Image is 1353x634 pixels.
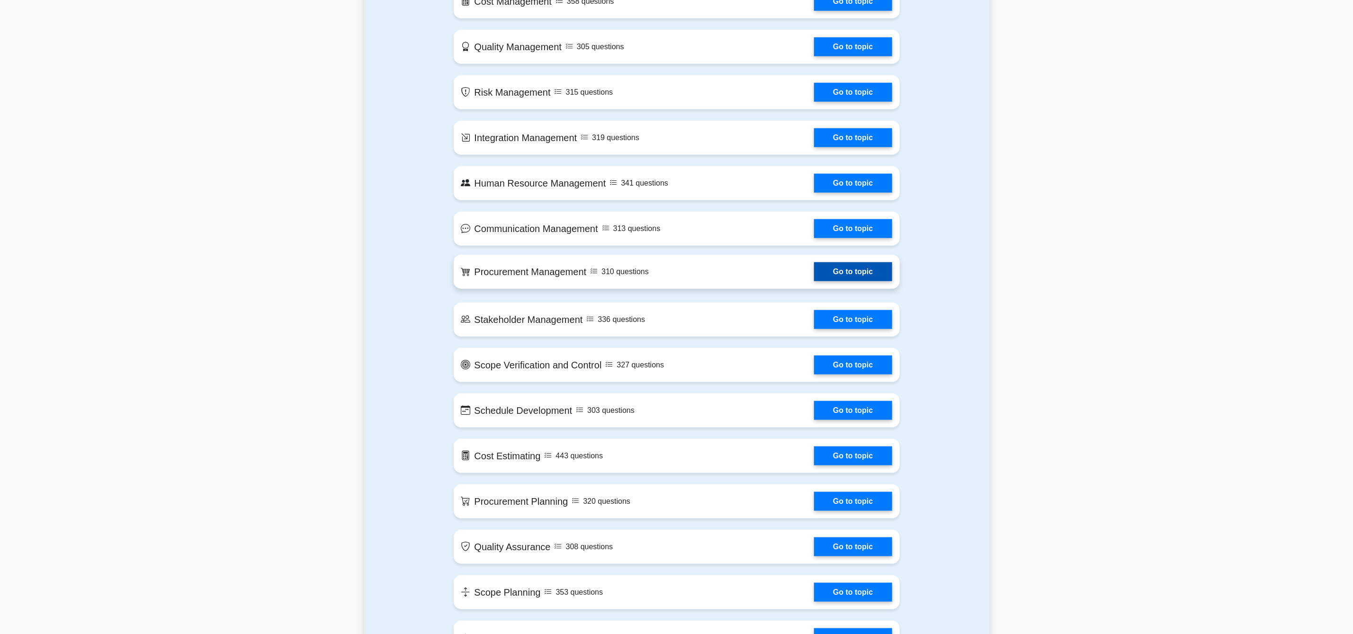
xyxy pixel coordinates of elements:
a: Go to topic [814,537,892,556]
a: Go to topic [814,174,892,193]
a: Go to topic [814,446,892,465]
a: Go to topic [814,37,892,56]
a: Go to topic [814,401,892,420]
a: Go to topic [814,356,892,375]
a: Go to topic [814,262,892,281]
a: Go to topic [814,83,892,102]
a: Go to topic [814,492,892,511]
a: Go to topic [814,583,892,602]
a: Go to topic [814,128,892,147]
a: Go to topic [814,310,892,329]
a: Go to topic [814,219,892,238]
